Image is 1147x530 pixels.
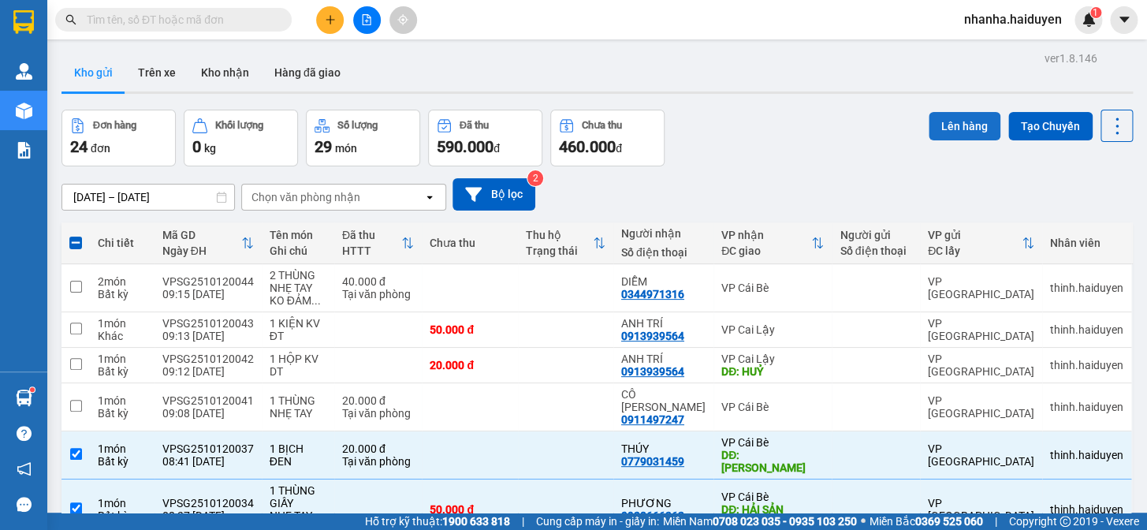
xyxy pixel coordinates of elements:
[397,14,408,25] span: aim
[342,407,415,420] div: Tại văn phòng
[621,353,706,365] div: ANH TRÍ
[621,330,684,342] div: 0913939564
[559,137,616,156] span: 460.000
[98,275,147,288] div: 2 món
[621,455,684,468] div: 0779031459
[437,137,493,156] span: 590.000
[1090,7,1101,18] sup: 1
[840,229,912,241] div: Người gửi
[861,518,866,524] span: ⚪️
[316,6,344,34] button: plus
[1059,516,1071,527] span: copyright
[98,407,147,420] div: Bất kỳ
[162,442,254,455] div: VPSG2510120037
[262,54,353,91] button: Hàng đã giao
[928,353,1034,378] div: VP [GEOGRAPHIC_DATA]
[98,288,147,300] div: Bất kỳ
[16,63,32,80] img: warehouse-icon
[713,515,857,528] strong: 0708 023 035 - 0935 103 250
[342,394,415,407] div: 20.000 đ
[17,461,32,476] span: notification
[1045,50,1097,67] div: ver 1.8.146
[928,275,1034,300] div: VP [GEOGRAPHIC_DATA]
[1050,449,1123,461] div: thinh.haiduyen
[342,244,402,257] div: HTTT
[1050,503,1123,516] div: thinh.haiduyen
[13,10,34,34] img: logo-vxr
[162,288,254,300] div: 09:15 [DATE]
[70,137,88,156] span: 24
[621,246,706,259] div: Số điện thoại
[452,178,535,211] button: Bộ lọc
[17,497,32,512] span: message
[162,455,254,468] div: 08:41 [DATE]
[920,222,1042,264] th: Toggle SortBy
[162,394,254,407] div: VPSG2510120041
[621,275,706,288] div: DIỄM
[61,110,176,166] button: Đơn hàng24đơn
[30,387,35,392] sup: 1
[98,330,147,342] div: Khác
[87,11,273,28] input: Tìm tên, số ĐT hoặc mã đơn
[62,185,234,210] input: Select a date range.
[428,110,542,166] button: Đã thu590.000đ
[215,120,263,131] div: Khối lượng
[342,455,415,468] div: Tại văn phòng
[430,237,509,249] div: Chưa thu
[430,323,509,336] div: 50.000 đ
[325,14,336,25] span: plus
[98,317,147,330] div: 1 món
[951,9,1074,29] span: nhanha.haiduyen
[928,229,1022,241] div: VP gửi
[270,269,326,282] div: 2 THÙNG
[162,330,254,342] div: 09:13 [DATE]
[928,244,1022,257] div: ĐC lấy
[526,229,593,241] div: Thu hộ
[663,513,857,530] span: Miền Nam
[270,484,326,509] div: 1 THÙNG GIẤY
[721,503,824,528] div: DĐ: HẢI SẢN MAI PHƯƠNG
[840,244,912,257] div: Số điện thoại
[1082,13,1096,27] img: icon-new-feature
[423,191,436,203] svg: open
[270,282,326,307] div: NHẸ TAY KO ĐẢM BẢO
[621,413,684,426] div: 0911497247
[342,442,415,455] div: 20.000 đ
[162,497,254,509] div: VPSG2510120034
[493,142,500,155] span: đ
[1050,282,1123,294] div: thinh.haiduyen
[721,401,824,413] div: VP Cái Bè
[162,365,254,378] div: 09:12 [DATE]
[98,365,147,378] div: Bất kỳ
[870,513,983,530] span: Miền Bắc
[342,229,402,241] div: Đã thu
[522,513,524,530] span: |
[270,317,326,330] div: 1 KIỆN KV
[721,353,824,365] div: VP Cai Lậy
[1050,359,1123,371] div: thinh.haiduyen
[342,275,415,288] div: 40.000 đ
[365,513,510,530] span: Hỗ trợ kỹ thuật:
[621,442,706,455] div: THÚY
[621,509,684,522] div: 0938666362
[162,244,241,257] div: Ngày ĐH
[98,509,147,522] div: Bất kỳ
[204,142,216,155] span: kg
[270,330,326,342] div: ĐT
[16,390,32,406] img: warehouse-icon
[721,282,824,294] div: VP Cái Bè
[335,142,357,155] span: món
[270,442,326,468] div: 1 BỊCH ĐEN
[1117,13,1131,27] span: caret-down
[526,244,593,257] div: Trạng thái
[721,449,824,474] div: DĐ: HOA TUẤN
[270,394,326,407] div: 1 THÙNG
[337,120,378,131] div: Số lượng
[125,54,188,91] button: Trên xe
[98,237,147,249] div: Chi tiết
[1093,7,1098,18] span: 1
[928,497,1034,522] div: VP [GEOGRAPHIC_DATA]
[550,110,665,166] button: Chưa thu460.000đ
[162,317,254,330] div: VPSG2510120043
[721,229,811,241] div: VP nhận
